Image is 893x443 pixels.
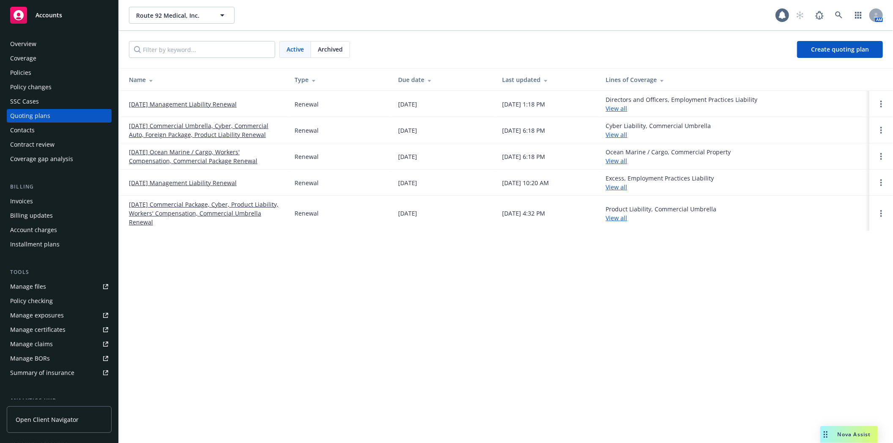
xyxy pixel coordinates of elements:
div: [DATE] 6:18 PM [502,152,545,161]
div: Summary of insurance [10,366,74,380]
a: Installment plans [7,238,112,251]
div: [DATE] 1:18 PM [502,100,545,109]
span: Accounts [36,12,62,19]
div: [DATE] [398,209,417,218]
a: Summary of insurance [7,366,112,380]
div: Analytics hub [7,397,112,405]
a: [DATE] Management Liability Renewal [129,178,237,187]
a: [DATE] Commercial Package, Cyber, Product Liability, Workers' Compensation, Commercial Umbrella R... [129,200,281,227]
div: [DATE] [398,152,417,161]
span: Archived [318,45,343,54]
a: View all [606,131,627,139]
div: Coverage gap analysis [10,152,73,166]
div: Tools [7,268,112,276]
a: Open options [876,125,886,135]
a: View all [606,157,627,165]
a: View all [606,214,627,222]
a: Report a Bug [811,7,828,24]
div: Renewal [295,126,319,135]
a: View all [606,104,627,112]
div: Quoting plans [10,109,50,123]
div: Installment plans [10,238,60,251]
a: Account charges [7,223,112,237]
a: Create quoting plan [797,41,883,58]
div: Manage BORs [10,352,50,365]
div: Cyber Liability, Commercial Umbrella [606,121,711,139]
div: Type [295,75,385,84]
div: Name [129,75,281,84]
a: Policy changes [7,80,112,94]
div: Invoices [10,194,33,208]
a: [DATE] Management Liability Renewal [129,100,237,109]
div: [DATE] [398,178,417,187]
div: Directors and Officers, Employment Practices Liability [606,95,757,113]
div: [DATE] [398,126,417,135]
a: SSC Cases [7,95,112,108]
div: Policy checking [10,294,53,308]
div: Contacts [10,123,35,137]
a: View all [606,183,627,191]
div: Policy changes [10,80,52,94]
a: Overview [7,37,112,51]
button: Route 92 Medical, Inc. [129,7,235,24]
span: Create quoting plan [811,45,869,53]
span: Open Client Navigator [16,415,79,424]
a: [DATE] Commercial Umbrella, Cyber, Commercial Auto, Foreign Package, Product Liability Renewal [129,121,281,139]
div: Renewal [295,178,319,187]
div: Manage files [10,280,46,293]
div: Policies [10,66,31,79]
div: Product Liability, Commercial Umbrella [606,205,716,222]
div: [DATE] 4:32 PM [502,209,545,218]
a: Policy checking [7,294,112,308]
div: Lines of Coverage [606,75,863,84]
a: Contacts [7,123,112,137]
a: Accounts [7,3,112,27]
a: Open options [876,99,886,109]
a: Open options [876,208,886,219]
div: Ocean Marine / Cargo, Commercial Property [606,148,731,165]
div: Renewal [295,209,319,218]
span: Nova Assist [838,431,871,438]
div: Last updated [502,75,592,84]
a: Switch app [850,7,867,24]
a: Manage exposures [7,309,112,322]
a: Open options [876,178,886,188]
a: Start snowing [792,7,808,24]
div: Contract review [10,138,55,151]
div: Renewal [295,100,319,109]
a: Quoting plans [7,109,112,123]
a: Manage certificates [7,323,112,336]
button: Nova Assist [820,426,878,443]
div: Manage exposures [10,309,64,322]
span: Route 92 Medical, Inc. [136,11,209,20]
div: Renewal [295,152,319,161]
a: Manage BORs [7,352,112,365]
div: [DATE] 6:18 PM [502,126,545,135]
div: [DATE] [398,100,417,109]
a: Policies [7,66,112,79]
div: Overview [10,37,36,51]
a: Billing updates [7,209,112,222]
div: Due date [398,75,488,84]
a: Search [830,7,847,24]
input: Filter by keyword... [129,41,275,58]
a: Contract review [7,138,112,151]
a: Coverage [7,52,112,65]
div: [DATE] 10:20 AM [502,178,549,187]
div: Coverage [10,52,36,65]
span: Active [287,45,304,54]
div: Drag to move [820,426,831,443]
div: Account charges [10,223,57,237]
a: Manage files [7,280,112,293]
div: Manage claims [10,337,53,351]
a: Open options [876,151,886,161]
div: SSC Cases [10,95,39,108]
a: Coverage gap analysis [7,152,112,166]
div: Manage certificates [10,323,66,336]
a: Manage claims [7,337,112,351]
div: Excess, Employment Practices Liability [606,174,714,191]
div: Billing updates [10,209,53,222]
a: Invoices [7,194,112,208]
div: Billing [7,183,112,191]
